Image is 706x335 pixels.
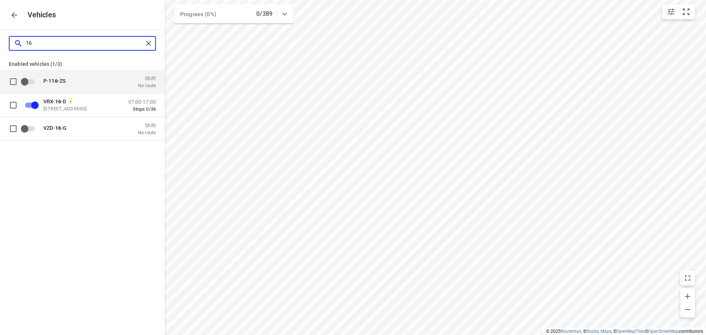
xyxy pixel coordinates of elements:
[51,78,57,83] b: 16
[26,38,143,49] input: Search vehicles
[55,125,61,131] b: 16
[586,329,611,334] a: Stadia Maps
[21,74,39,88] span: Enable
[22,11,56,19] p: Vehicles
[180,11,216,18] span: Progress (0%)
[128,106,156,112] p: Stops 0/36
[43,98,74,104] span: VRX- -D ⚡
[138,122,156,128] p: Shift
[546,329,703,334] li: © 2025 , © , © © contributors
[43,125,67,131] span: VZD- -G
[648,329,679,334] a: OpenStreetMap
[679,4,693,19] button: Fit zoom
[174,4,293,24] div: Progress (0%)0/389
[43,106,117,111] p: [STREET_ADDRESS]
[664,4,678,19] button: Map settings
[256,10,272,18] p: 0/389
[561,329,581,334] a: Routetitan
[617,329,645,334] a: OpenMapTiles
[128,99,156,104] p: 07:00-17:00
[138,129,156,135] p: No route
[21,121,39,135] span: Enable
[138,75,156,81] p: Shift
[21,98,39,112] span: Disable
[138,82,156,88] p: No route
[662,4,695,19] div: small contained button group
[55,98,61,104] b: 16
[43,78,65,83] span: P-1 -ZS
